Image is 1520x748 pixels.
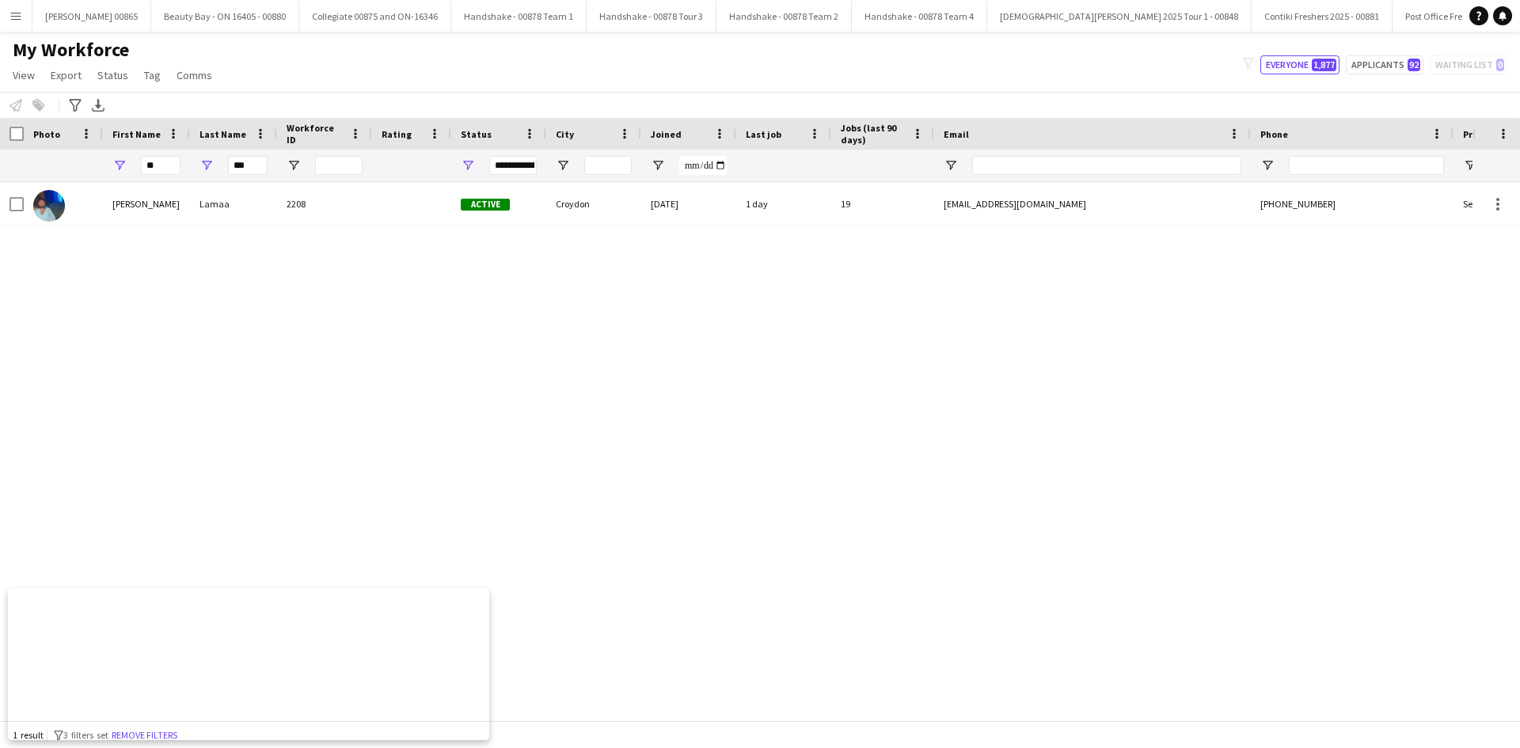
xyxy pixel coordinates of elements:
span: Phone [1260,128,1288,140]
span: 1,877 [1312,59,1336,71]
input: Workforce ID Filter Input [315,156,363,175]
span: Jobs (last 90 days) [841,122,906,146]
a: Export [44,65,88,85]
span: Profile [1463,128,1495,140]
input: Phone Filter Input [1289,156,1444,175]
span: Joined [651,128,682,140]
app-action-btn: Export XLSX [89,96,108,115]
span: Tag [144,68,161,82]
app-action-btn: Advanced filters [66,96,85,115]
a: View [6,65,41,85]
span: Last Name [199,128,246,140]
button: Open Filter Menu [1463,158,1477,173]
button: Open Filter Menu [287,158,301,173]
button: Contiki Freshers 2025 - 00881 [1252,1,1393,32]
button: Handshake - 00878 Team 2 [716,1,852,32]
button: Beauty Bay - ON 16405 - 00880 [151,1,299,32]
button: [PERSON_NAME] 00865 [32,1,151,32]
span: Photo [33,128,60,140]
div: 2208 [277,182,372,226]
span: Last job [746,128,781,140]
span: Rating [382,128,412,140]
button: Open Filter Menu [944,158,958,173]
button: Collegiate 00875 and ON-16346 [299,1,451,32]
iframe: Popup CTA [8,588,489,740]
button: Handshake - 00878 Team 4 [852,1,987,32]
span: Comms [177,68,212,82]
input: Email Filter Input [972,156,1241,175]
span: 92 [1408,59,1420,71]
button: Applicants92 [1346,55,1423,74]
input: Last Name Filter Input [228,156,268,175]
input: First Name Filter Input [141,156,180,175]
img: Roland Lamaa [33,190,65,222]
div: [EMAIL_ADDRESS][DOMAIN_NAME] [934,182,1251,226]
input: City Filter Input [584,156,632,175]
span: First Name [112,128,161,140]
span: Workforce ID [287,122,344,146]
button: Open Filter Menu [1260,158,1275,173]
span: Export [51,68,82,82]
div: 1 day [736,182,831,226]
button: Everyone1,877 [1260,55,1339,74]
button: Open Filter Menu [199,158,214,173]
div: Croydon [546,182,641,226]
a: Comms [170,65,218,85]
a: Tag [138,65,167,85]
div: 19 [831,182,934,226]
span: Status [97,68,128,82]
span: My Workforce [13,38,129,62]
button: Handshake - 00878 Team 1 [451,1,587,32]
input: Joined Filter Input [679,156,727,175]
span: Email [944,128,969,140]
button: Open Filter Menu [651,158,665,173]
span: View [13,68,35,82]
button: Open Filter Menu [461,158,475,173]
div: [PERSON_NAME] [103,182,190,226]
button: Open Filter Menu [556,158,570,173]
a: Status [91,65,135,85]
span: Status [461,128,492,140]
button: Handshake - 00878 Tour 3 [587,1,716,32]
div: Lamaa [190,182,277,226]
span: City [556,128,574,140]
div: [DATE] [641,182,736,226]
span: Active [461,199,510,211]
button: Open Filter Menu [112,158,127,173]
button: [DEMOGRAPHIC_DATA][PERSON_NAME] 2025 Tour 1 - 00848 [987,1,1252,32]
div: [PHONE_NUMBER] [1251,182,1453,226]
